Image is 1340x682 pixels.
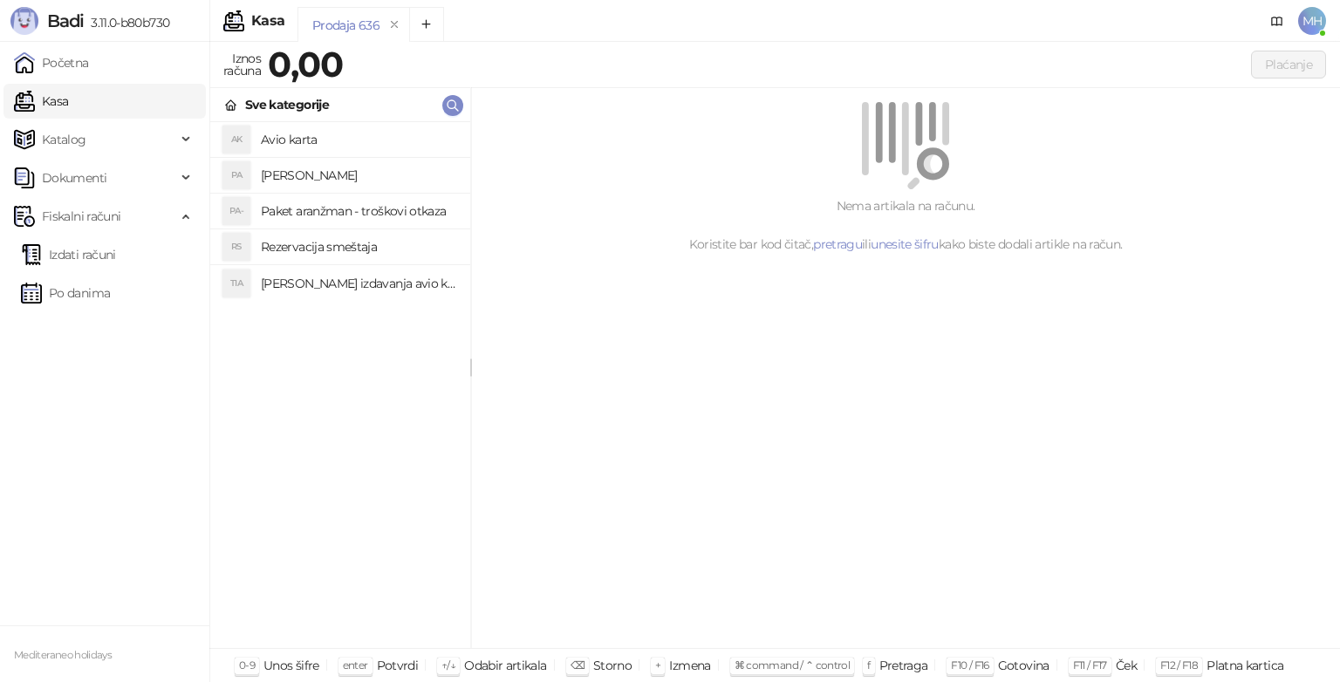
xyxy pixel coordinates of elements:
h4: Rezervacija smeštaja [261,233,456,261]
div: Kasa [251,14,284,28]
span: ⌫ [571,658,585,672]
a: Izdati računi [21,237,116,272]
div: RS [222,233,250,261]
a: Po danima [21,276,110,310]
h4: [PERSON_NAME] [261,161,456,189]
span: f [867,658,870,672]
button: Add tab [409,7,444,42]
div: Odabir artikala [464,654,546,677]
h4: Paket aranžman - troškovi otkaza [261,197,456,225]
span: 3.11.0-b80b730 [84,15,169,31]
span: Katalog [42,122,86,157]
div: Prodaja 636 [312,16,379,35]
a: Kasa [14,84,68,119]
div: PA- [222,197,250,225]
span: Fiskalni računi [42,199,120,234]
div: grid [210,122,470,648]
span: F11 / F17 [1073,658,1107,672]
div: Pretraga [879,654,928,677]
div: Unos šifre [263,654,319,677]
a: Dokumentacija [1263,7,1291,35]
h4: Avio karta [261,126,456,153]
button: Plaćanje [1251,51,1326,78]
a: unesite šifru [871,236,939,252]
span: + [655,658,660,672]
strong: 0,00 [268,43,343,85]
div: Nema artikala na računu. Koristite bar kod čitač, ili kako biste dodali artikle na račun. [492,196,1319,254]
div: Potvrdi [377,654,419,677]
span: MH [1298,7,1326,35]
a: Početna [14,45,89,80]
small: Mediteraneo holidays [14,649,112,661]
div: Gotovina [998,654,1049,677]
span: 0-9 [239,658,255,672]
span: F12 / F18 [1160,658,1198,672]
div: AK [222,126,250,153]
div: Sve kategorije [245,95,329,114]
h4: [PERSON_NAME] izdavanja avio karta [261,269,456,297]
span: ↑/↓ [441,658,455,672]
span: enter [343,658,368,672]
div: Ček [1116,654,1137,677]
div: TIA [222,269,250,297]
span: Badi [47,10,84,31]
div: Storno [593,654,632,677]
span: Dokumenti [42,160,106,195]
span: ⌘ command / ⌃ control [735,658,851,672]
div: PA [222,161,250,189]
img: Logo [10,7,38,35]
a: pretragu [813,236,862,252]
span: F10 / F16 [951,658,988,672]
div: Iznos računa [220,47,264,82]
div: Izmena [669,654,710,677]
button: remove [383,17,406,32]
div: Platna kartica [1207,654,1283,677]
